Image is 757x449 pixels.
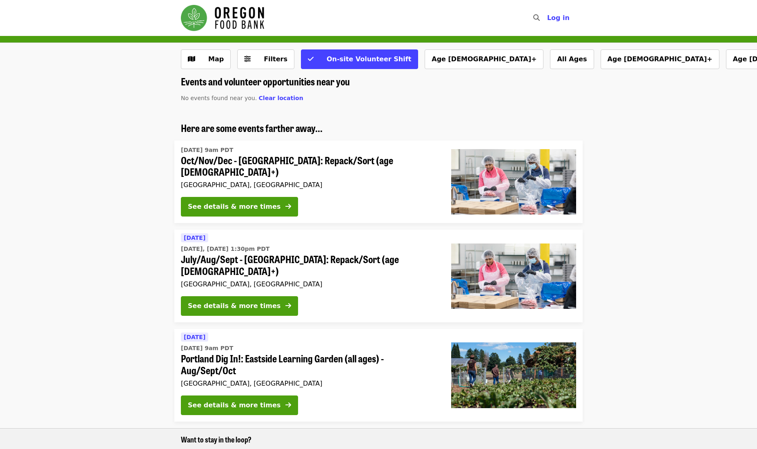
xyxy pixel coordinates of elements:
img: Oregon Food Bank - Home [181,5,264,31]
div: See details & more times [188,202,281,212]
button: See details & more times [181,197,298,217]
span: Clear location [259,95,303,101]
i: arrow-right icon [285,401,291,409]
button: Clear location [259,94,303,103]
time: [DATE] 9am PDT [181,344,233,353]
a: See details for "Oct/Nov/Dec - Beaverton: Repack/Sort (age 10+)" [174,141,583,223]
button: Age [DEMOGRAPHIC_DATA]+ [601,49,719,69]
button: Age [DEMOGRAPHIC_DATA]+ [425,49,543,69]
span: Events and volunteer opportunities near you [181,74,350,88]
div: See details & more times [188,301,281,311]
i: check icon [308,55,314,63]
img: Oct/Nov/Dec - Beaverton: Repack/Sort (age 10+) organized by Oregon Food Bank [451,149,576,214]
div: [GEOGRAPHIC_DATA], [GEOGRAPHIC_DATA] [181,380,438,387]
button: All Ages [550,49,594,69]
span: [DATE] [184,334,205,340]
span: Filters [264,55,287,63]
time: [DATE], [DATE] 1:30pm PDT [181,245,269,253]
span: Oct/Nov/Dec - [GEOGRAPHIC_DATA]: Repack/Sort (age [DEMOGRAPHIC_DATA]+) [181,154,438,178]
img: Portland Dig In!: Eastside Learning Garden (all ages) - Aug/Sept/Oct organized by Oregon Food Bank [451,342,576,408]
span: July/Aug/Sept - [GEOGRAPHIC_DATA]: Repack/Sort (age [DEMOGRAPHIC_DATA]+) [181,253,438,277]
span: Want to stay in the loop? [181,434,252,445]
span: No events found near you. [181,95,257,101]
button: On-site Volunteer Shift [301,49,418,69]
button: See details & more times [181,296,298,316]
span: [DATE] [184,235,205,241]
i: map icon [188,55,195,63]
span: Here are some events farther away... [181,121,323,135]
i: arrow-right icon [285,203,291,210]
div: [GEOGRAPHIC_DATA], [GEOGRAPHIC_DATA] [181,280,438,288]
time: [DATE] 9am PDT [181,146,233,154]
div: See details & more times [188,400,281,410]
i: arrow-right icon [285,302,291,310]
a: See details for "July/Aug/Sept - Beaverton: Repack/Sort (age 10+)" [174,230,583,322]
div: [GEOGRAPHIC_DATA], [GEOGRAPHIC_DATA] [181,181,438,189]
i: search icon [533,14,540,22]
span: Map [208,55,224,63]
span: Portland Dig In!: Eastside Learning Garden (all ages) - Aug/Sept/Oct [181,353,438,376]
input: Search [545,8,551,28]
a: See details for "Portland Dig In!: Eastside Learning Garden (all ages) - Aug/Sept/Oct" [174,329,583,422]
span: On-site Volunteer Shift [327,55,411,63]
img: July/Aug/Sept - Beaverton: Repack/Sort (age 10+) organized by Oregon Food Bank [451,243,576,309]
button: Filters (0 selected) [237,49,294,69]
button: Show map view [181,49,231,69]
button: See details & more times [181,395,298,415]
span: Log in [547,14,570,22]
button: Log in [541,10,576,26]
i: sliders-h icon [244,55,251,63]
